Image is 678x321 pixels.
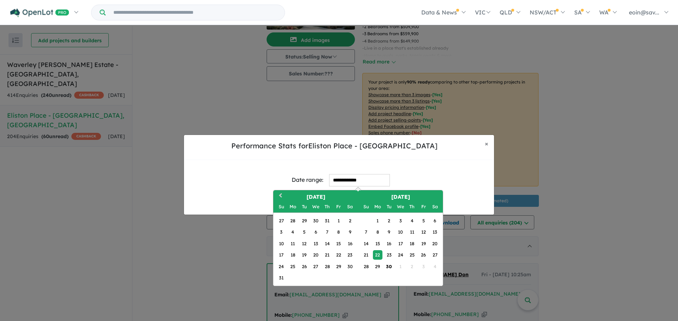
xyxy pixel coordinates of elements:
[276,273,286,283] div: Choose Sunday, August 31st, 2025
[407,239,417,248] div: Choose Thursday, September 18th, 2025
[10,8,69,17] img: Openlot PRO Logo White
[361,250,371,260] div: Choose Sunday, September 21st, 2025
[322,202,332,211] div: Thursday
[276,202,286,211] div: Sunday
[430,202,440,211] div: Saturday
[299,250,309,260] div: Choose Tuesday, August 19th, 2025
[384,216,394,226] div: Choose Tuesday, September 2nd, 2025
[373,239,382,248] div: Choose Monday, September 15th, 2025
[334,250,343,260] div: Choose Friday, August 22nd, 2025
[361,227,371,237] div: Choose Sunday, September 7th, 2025
[384,227,394,237] div: Choose Tuesday, September 9th, 2025
[418,216,428,226] div: Choose Friday, September 5th, 2025
[288,239,298,248] div: Choose Monday, August 11th, 2025
[311,239,320,248] div: Choose Wednesday, August 13th, 2025
[292,175,323,185] div: Date range:
[418,250,428,260] div: Choose Friday, September 26th, 2025
[485,140,488,148] span: ×
[299,239,309,248] div: Choose Tuesday, August 12th, 2025
[384,262,394,271] div: Choose Tuesday, September 30th, 2025
[276,250,286,260] div: Choose Sunday, August 17th, 2025
[418,202,428,211] div: Friday
[322,250,332,260] div: Choose Thursday, August 21st, 2025
[276,227,286,237] div: Choose Sunday, August 3rd, 2025
[276,262,286,271] div: Choose Sunday, August 24th, 2025
[430,227,440,237] div: Choose Saturday, September 13th, 2025
[334,216,343,226] div: Choose Friday, August 1st, 2025
[430,216,440,226] div: Choose Saturday, September 6th, 2025
[360,215,440,272] div: Month September, 2025
[311,227,320,237] div: Choose Wednesday, August 6th, 2025
[311,262,320,271] div: Choose Wednesday, August 27th, 2025
[288,250,298,260] div: Choose Monday, August 18th, 2025
[288,202,298,211] div: Monday
[384,202,394,211] div: Tuesday
[407,262,417,271] div: Not available Thursday, October 2nd, 2025
[322,227,332,237] div: Choose Thursday, August 7th, 2025
[396,202,405,211] div: Wednesday
[345,227,355,237] div: Choose Saturday, August 9th, 2025
[299,227,309,237] div: Choose Tuesday, August 5th, 2025
[274,191,285,202] button: Previous Month
[299,262,309,271] div: Choose Tuesday, August 26th, 2025
[288,262,298,271] div: Choose Monday, August 25th, 2025
[322,262,332,271] div: Choose Thursday, August 28th, 2025
[373,227,382,237] div: Choose Monday, September 8th, 2025
[361,239,371,248] div: Choose Sunday, September 14th, 2025
[361,262,371,271] div: Choose Sunday, September 28th, 2025
[418,239,428,248] div: Choose Friday, September 19th, 2025
[418,262,428,271] div: Not available Friday, October 3rd, 2025
[396,239,405,248] div: Choose Wednesday, September 17th, 2025
[334,227,343,237] div: Choose Friday, August 8th, 2025
[430,262,440,271] div: Not available Saturday, October 4th, 2025
[345,216,355,226] div: Choose Saturday, August 2nd, 2025
[273,190,443,286] div: Choose Date
[345,262,355,271] div: Choose Saturday, August 30th, 2025
[407,216,417,226] div: Choose Thursday, September 4th, 2025
[334,262,343,271] div: Choose Friday, August 29th, 2025
[322,239,332,248] div: Choose Thursday, August 14th, 2025
[629,9,659,16] span: eoin@sav...
[311,202,320,211] div: Wednesday
[288,216,298,226] div: Choose Monday, July 28th, 2025
[311,250,320,260] div: Choose Wednesday, August 20th, 2025
[396,227,405,237] div: Choose Wednesday, September 10th, 2025
[190,141,479,151] h5: Performance Stats for Eliston Place - [GEOGRAPHIC_DATA]
[430,239,440,248] div: Choose Saturday, September 20th, 2025
[288,227,298,237] div: Choose Monday, August 4th, 2025
[373,202,382,211] div: Monday
[345,202,355,211] div: Saturday
[407,227,417,237] div: Choose Thursday, September 11th, 2025
[373,250,382,260] div: Choose Monday, September 22nd, 2025
[430,250,440,260] div: Choose Saturday, September 27th, 2025
[107,5,283,20] input: Try estate name, suburb, builder or developer
[384,250,394,260] div: Choose Tuesday, September 23rd, 2025
[407,250,417,260] div: Choose Thursday, September 25th, 2025
[358,193,443,201] h2: [DATE]
[384,239,394,248] div: Choose Tuesday, September 16th, 2025
[299,202,309,211] div: Tuesday
[275,215,356,284] div: Month August, 2025
[345,239,355,248] div: Choose Saturday, August 16th, 2025
[299,216,309,226] div: Choose Tuesday, July 29th, 2025
[322,216,332,226] div: Choose Thursday, July 31st, 2025
[373,216,382,226] div: Choose Monday, September 1st, 2025
[361,202,371,211] div: Sunday
[396,262,405,271] div: Not available Wednesday, October 1st, 2025
[345,250,355,260] div: Choose Saturday, August 23rd, 2025
[276,239,286,248] div: Choose Sunday, August 10th, 2025
[276,216,286,226] div: Choose Sunday, July 27th, 2025
[334,202,343,211] div: Friday
[407,202,417,211] div: Thursday
[396,216,405,226] div: Choose Wednesday, September 3rd, 2025
[418,227,428,237] div: Choose Friday, September 12th, 2025
[396,250,405,260] div: Choose Wednesday, September 24th, 2025
[334,239,343,248] div: Choose Friday, August 15th, 2025
[273,193,358,201] h2: [DATE]
[311,216,320,226] div: Choose Wednesday, July 30th, 2025
[373,262,382,271] div: Choose Monday, September 29th, 2025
